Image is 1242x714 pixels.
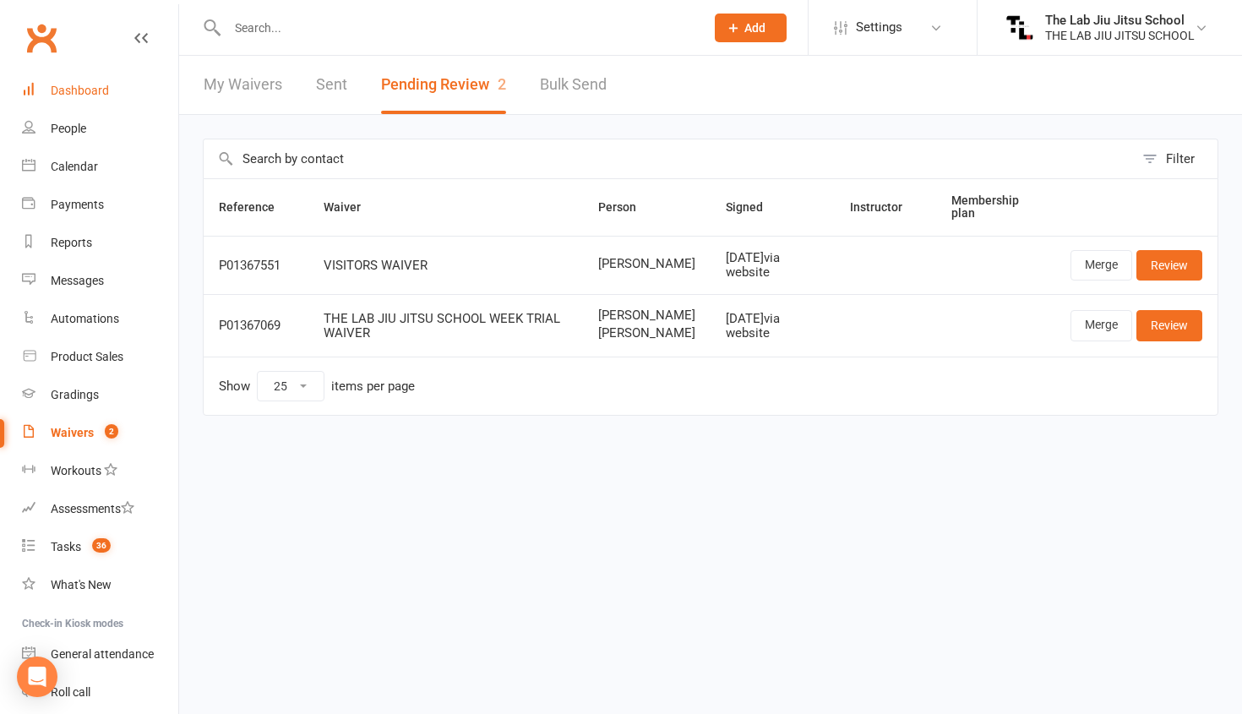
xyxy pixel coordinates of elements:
[17,657,57,697] div: Open Intercom Messenger
[51,647,154,661] div: General attendance
[22,262,178,300] a: Messages
[936,179,1055,236] th: Membership plan
[856,8,902,46] span: Settings
[316,56,347,114] a: Sent
[598,308,695,323] span: [PERSON_NAME]
[51,160,98,173] div: Calendar
[204,139,1134,178] input: Search by contact
[22,224,178,262] a: Reports
[1003,11,1037,45] img: thumb_image1724036037.png
[1136,250,1202,281] a: Review
[51,274,104,287] div: Messages
[22,635,178,673] a: General attendance kiosk mode
[850,197,921,217] button: Instructor
[324,200,379,214] span: Waiver
[22,376,178,414] a: Gradings
[22,414,178,452] a: Waivers 2
[324,312,568,340] div: THE LAB JIU JITSU SCHOOL WEEK TRIAL WAIVER
[324,197,379,217] button: Waiver
[51,236,92,249] div: Reports
[219,259,293,273] div: P01367551
[219,319,293,333] div: P01367069
[22,338,178,376] a: Product Sales
[1166,149,1195,169] div: Filter
[51,350,123,363] div: Product Sales
[51,685,90,699] div: Roll call
[726,251,819,279] div: [DATE] via website
[598,257,695,271] span: [PERSON_NAME]
[22,300,178,338] a: Automations
[744,21,765,35] span: Add
[222,16,693,40] input: Search...
[498,75,506,93] span: 2
[219,197,293,217] button: Reference
[381,56,506,114] button: Pending Review2
[726,312,819,340] div: [DATE] via website
[715,14,787,42] button: Add
[20,17,63,59] a: Clubworx
[22,148,178,186] a: Calendar
[726,197,782,217] button: Signed
[51,426,94,439] div: Waivers
[105,424,118,439] span: 2
[1070,250,1132,281] a: Merge
[850,200,921,214] span: Instructor
[51,84,109,97] div: Dashboard
[1070,310,1132,341] a: Merge
[1134,139,1217,178] button: Filter
[51,312,119,325] div: Automations
[22,452,178,490] a: Workouts
[598,200,655,214] span: Person
[51,578,112,591] div: What's New
[22,186,178,224] a: Payments
[219,200,293,214] span: Reference
[1136,310,1202,341] a: Review
[324,259,568,273] div: VISITORS WAIVER
[1045,13,1195,28] div: The Lab Jiu Jitsu School
[51,198,104,211] div: Payments
[51,540,81,553] div: Tasks
[204,56,282,114] a: My Waivers
[92,538,111,553] span: 36
[22,490,178,528] a: Assessments
[22,528,178,566] a: Tasks 36
[726,200,782,214] span: Signed
[51,388,99,401] div: Gradings
[51,464,101,477] div: Workouts
[598,197,655,217] button: Person
[22,566,178,604] a: What's New
[51,122,86,135] div: People
[540,56,607,114] a: Bulk Send
[22,673,178,711] a: Roll call
[219,371,415,401] div: Show
[51,502,134,515] div: Assessments
[331,379,415,394] div: items per page
[598,326,695,341] span: [PERSON_NAME]
[22,110,178,148] a: People
[1045,28,1195,43] div: THE LAB JIU JITSU SCHOOL
[22,72,178,110] a: Dashboard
